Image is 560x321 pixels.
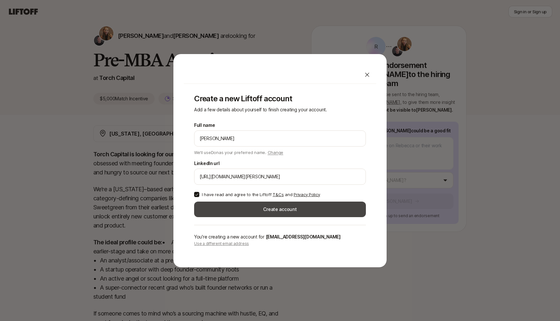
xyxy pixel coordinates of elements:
p: We'll use Don as your preferred name. [194,148,283,156]
p: Use a different email address [194,241,366,247]
button: I have read and agree to the Liftoff T&Cs and Privacy Policy [194,192,199,197]
a: Privacy Policy [294,192,320,197]
label: LinkedIn url [194,160,220,167]
p: Add a few details about yourself to finish creating your account. [194,106,366,114]
p: I have read and agree to the Liftoff and [202,191,320,198]
span: Change [268,150,283,155]
button: Create account [194,202,366,217]
p: You're creating a new account for [194,233,366,241]
input: e.g. https://www.linkedin.com/in/melanie-perkins [200,173,360,181]
p: Create a new Liftoff account [194,94,366,103]
a: T&Cs [273,192,284,197]
span: [EMAIL_ADDRESS][DOMAIN_NAME] [266,234,341,239]
label: Full name [194,121,215,129]
input: e.g. Melanie Perkins [200,135,360,142]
